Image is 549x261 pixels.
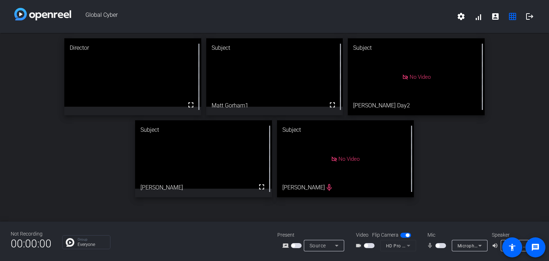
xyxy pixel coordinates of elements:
mat-icon: volume_up [492,241,500,250]
mat-icon: accessibility [508,243,516,252]
span: No Video [338,155,360,162]
mat-icon: mic_none [427,241,435,250]
span: No Video [410,73,431,80]
img: Chat Icon [66,238,74,247]
button: signal_cellular_alt [470,8,487,25]
mat-icon: fullscreen [257,183,266,191]
span: Global Cyber [71,8,452,25]
mat-icon: account_box [491,12,500,21]
div: Subject [277,120,414,140]
mat-icon: videocam_outline [355,241,364,250]
div: Subject [206,38,343,58]
p: Everyone [78,242,107,247]
div: Present [277,231,349,239]
mat-icon: fullscreen [328,101,337,109]
span: Flip Camera [372,231,399,239]
span: 00:00:00 [11,235,51,252]
div: Subject [348,38,485,58]
mat-icon: fullscreen [187,101,195,109]
div: Director [64,38,201,58]
mat-icon: message [531,243,540,252]
mat-icon: screen_share_outline [282,241,291,250]
div: Mic [420,231,492,239]
span: Video [356,231,369,239]
span: Source [310,243,326,248]
div: Speaker [492,231,535,239]
div: Not Recording [11,230,51,238]
p: Group [78,238,107,241]
mat-icon: settings [457,12,465,21]
div: Subject [135,120,272,140]
img: white-gradient.svg [14,8,71,20]
mat-icon: grid_on [508,12,517,21]
mat-icon: logout [525,12,534,21]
